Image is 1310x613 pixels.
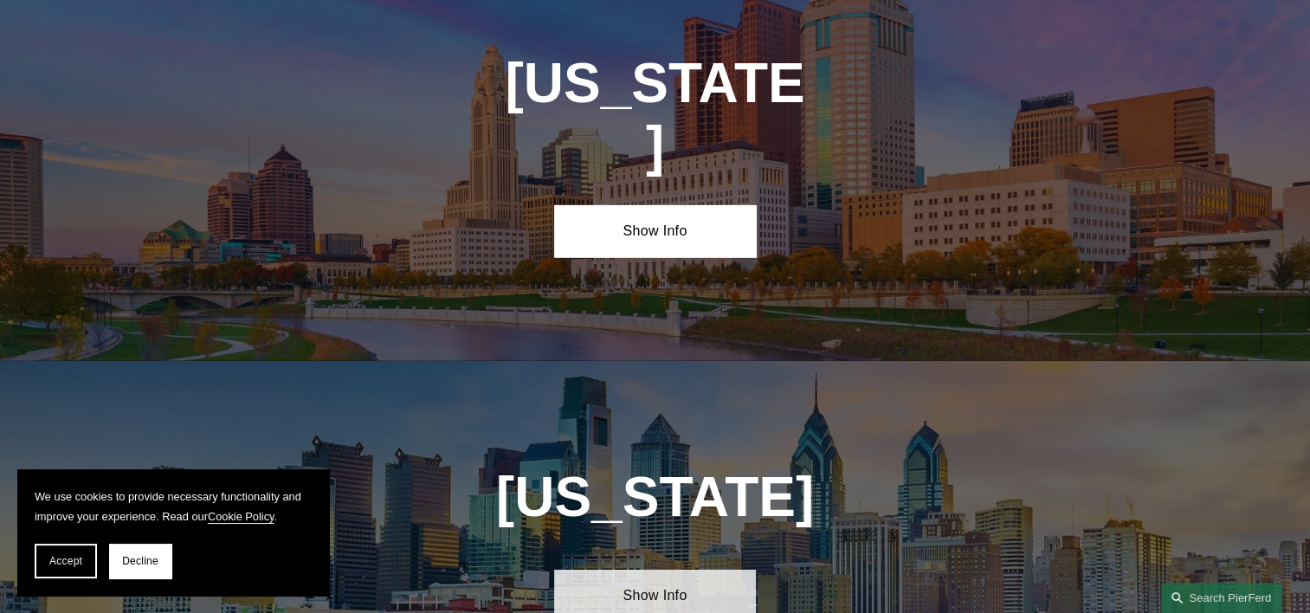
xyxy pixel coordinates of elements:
[35,487,312,526] p: We use cookies to provide necessary functionality and improve your experience. Read our .
[35,544,97,578] button: Accept
[17,469,329,596] section: Cookie banner
[208,510,274,523] a: Cookie Policy
[1161,583,1282,613] a: Search this site
[122,555,158,567] span: Decline
[504,52,807,178] h1: [US_STATE]
[49,555,82,567] span: Accept
[554,205,756,257] a: Show Info
[403,466,907,529] h1: [US_STATE]
[109,544,171,578] button: Decline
